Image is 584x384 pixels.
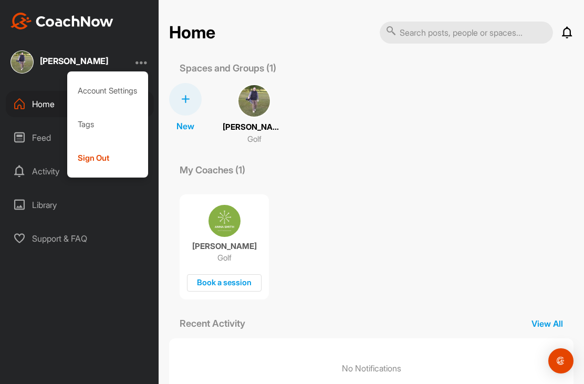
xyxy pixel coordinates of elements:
div: Sign Out [67,141,149,175]
p: [PERSON_NAME] [192,241,257,252]
div: Book a session [187,274,262,292]
div: Account Settings [67,74,149,108]
p: [PERSON_NAME] [223,121,286,133]
p: No Notifications [342,362,401,375]
div: Activity [6,158,154,184]
h2: Home [169,23,215,43]
div: Support & FAQ [6,225,154,252]
img: square_5c95cc9cdf09134227ee999fdc20c7b5.jpg [11,50,34,74]
img: coach avatar [208,205,241,237]
div: Home [6,91,154,117]
img: CoachNow [11,13,113,29]
p: Golf [217,253,232,263]
p: View All [521,317,573,330]
div: Library [6,192,154,218]
div: Tags [67,108,149,141]
input: Search posts, people or spaces... [380,22,553,44]
div: [PERSON_NAME] [40,57,108,65]
div: Feed [6,124,154,151]
p: Recent Activity [169,316,256,330]
p: Spaces and Groups (1) [169,61,287,75]
a: [PERSON_NAME]Golf [223,83,286,146]
p: Golf [247,133,262,146]
p: New [176,120,194,132]
img: square_5c95cc9cdf09134227ee999fdc20c7b5.jpg [237,84,271,118]
p: My Coaches (1) [169,163,256,177]
div: Open Intercom Messenger [548,348,573,373]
